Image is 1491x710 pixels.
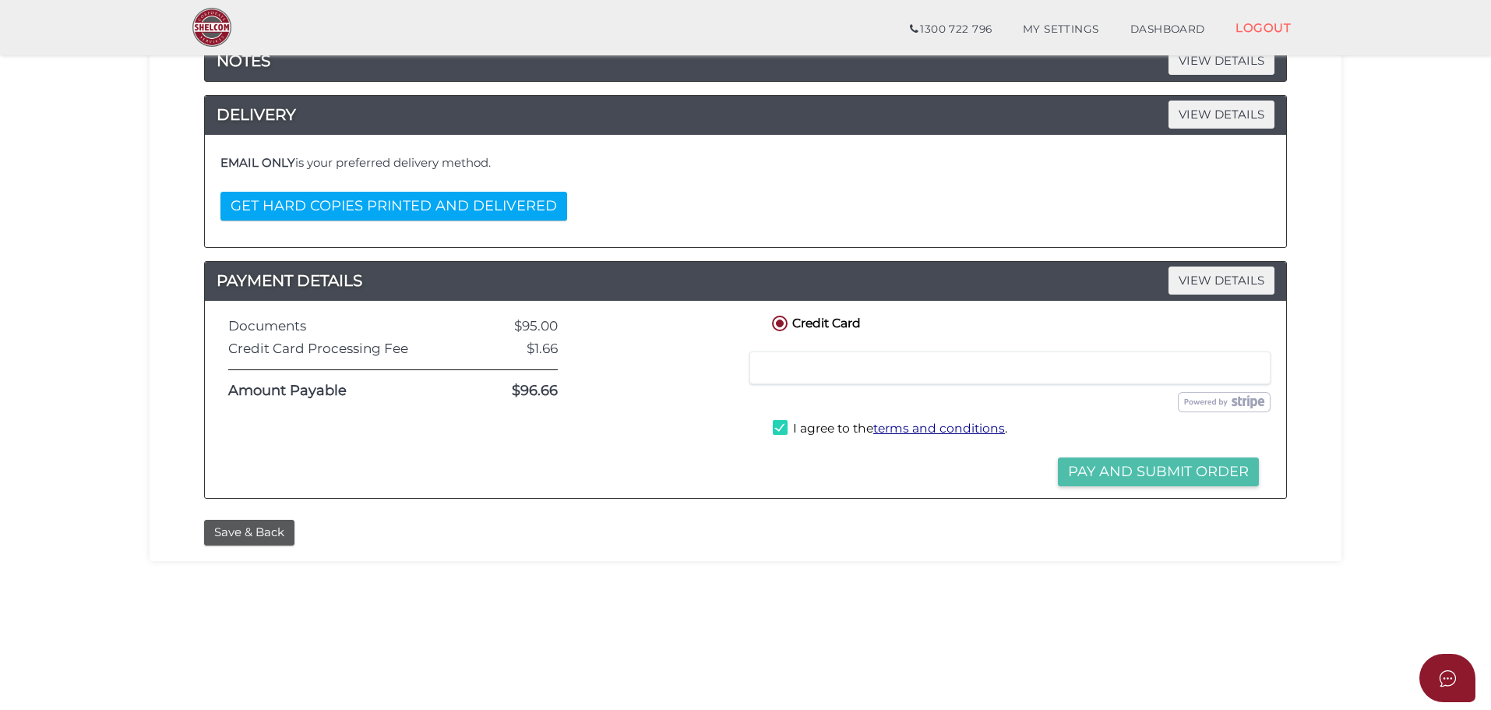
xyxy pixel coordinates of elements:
[205,102,1286,127] h4: DELIVERY
[773,420,1007,440] label: I agree to the .
[217,383,444,399] div: Amount Payable
[444,319,569,334] div: $95.00
[1168,47,1274,74] span: VIEW DETAILS
[204,520,294,546] button: Save & Back
[1168,101,1274,128] span: VIEW DETAILS
[1419,654,1475,702] button: Open asap
[220,155,295,170] b: EMAIL ONLY
[205,268,1286,293] h4: PAYMENT DETAILS
[769,313,861,332] label: Credit Card
[205,48,1286,73] a: NOTESVIEW DETAILS
[894,14,1007,45] a: 1300 722 796
[873,421,1005,436] a: terms and conditions
[205,268,1286,293] a: PAYMENT DETAILSVIEW DETAILS
[1168,267,1274,294] span: VIEW DETAILS
[1115,14,1221,45] a: DASHBOARD
[217,341,444,356] div: Credit Card Processing Fee
[1220,12,1306,44] a: LOGOUT
[444,383,569,399] div: $96.66
[205,48,1286,73] h4: NOTES
[444,341,569,356] div: $1.66
[760,361,1260,375] iframe: Secure card payment input frame
[205,102,1286,127] a: DELIVERYVIEW DETAILS
[1058,457,1259,486] button: Pay and Submit Order
[220,157,1271,170] h4: is your preferred delivery method.
[1178,392,1271,412] img: stripe.png
[217,319,444,334] div: Documents
[220,192,567,221] button: GET HARD COPIES PRINTED AND DELIVERED
[1007,14,1115,45] a: MY SETTINGS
